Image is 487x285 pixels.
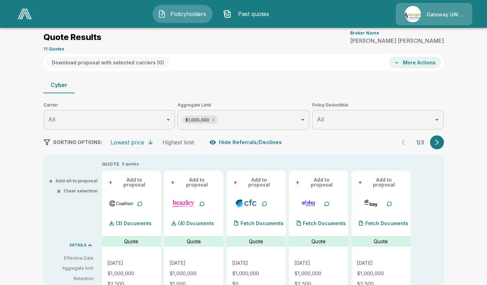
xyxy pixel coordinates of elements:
[116,221,152,226] p: (3) Documents
[218,5,278,23] button: Past quotes IconPast quotes
[178,221,214,226] p: (4) Documents
[357,176,405,189] button: +Add to proposal
[187,238,201,245] p: Quote
[296,198,321,208] img: elphacyberenhanced
[295,180,300,185] span: +
[171,180,175,185] span: +
[48,116,55,123] span: All
[389,57,441,68] button: More Actions
[50,179,98,183] button: +Add all to proposal
[109,198,134,208] img: coalitioncyber
[171,198,196,208] img: beazleycyber
[311,238,326,245] p: Quote
[312,102,444,109] span: Policy Deductible
[241,221,284,226] p: Fetch Documents
[43,47,64,51] p: 11 Quotes
[169,10,207,18] span: Policyholders
[158,10,166,18] img: Policyholders Icon
[294,176,342,189] button: +Add to proposal
[232,176,280,189] button: +Add to proposal
[182,116,218,124] div: $1,000,000
[46,57,170,68] button: Download proposal with selected carriers (0)
[162,139,194,146] div: Highest limit
[358,198,384,208] img: atbaycybersurplus
[396,3,472,25] a: Agency IconGateway UW dba Apogee
[43,102,175,109] span: Carrier
[294,271,342,276] p: $1,000,000
[70,243,87,247] p: DETAILS
[427,11,463,18] p: Gateway UW dba Apogee
[18,9,32,19] img: AA Logo
[170,261,218,266] p: [DATE]
[234,198,259,208] img: cfccyber
[49,179,53,183] span: +
[170,271,218,276] p: $1,000,000
[108,180,113,185] span: +
[124,238,138,245] p: Quote
[405,6,421,22] img: Agency Icon
[182,116,212,124] span: $1,000,000
[294,261,342,266] p: [DATE]
[178,102,309,109] span: Aggregate Limit
[413,140,427,145] p: 1 / 3
[303,221,346,226] p: Fetch Documents
[111,139,144,146] div: Lowest price
[249,238,263,245] p: Quote
[223,10,232,18] img: Past quotes Icon
[232,271,280,276] p: $1,000,000
[107,271,155,276] p: $1,000,000
[374,238,388,245] p: Quote
[350,38,444,43] p: [PERSON_NAME] [PERSON_NAME]
[122,161,139,167] p: 5 quotes
[357,261,405,266] p: [DATE]
[53,139,102,145] span: SORTING OPTIONS:
[233,180,237,185] span: +
[153,5,212,23] button: Policyholders IconPolicyholders
[102,161,119,168] p: QUOTE
[43,33,102,41] p: Quote Results
[234,10,273,18] span: Past quotes
[107,261,155,266] p: [DATE]
[107,176,155,189] button: +Add to proposal
[57,189,61,193] span: ×
[317,116,324,123] span: All
[49,255,94,261] p: Effective Date
[43,77,75,93] button: Cyber
[357,271,405,276] p: $1,000,000
[58,189,98,193] button: ×Clear selection
[365,221,408,226] p: Fetch Documents
[208,136,285,149] button: Hide Referrals/Declines
[49,276,94,282] p: Retention
[350,31,379,35] p: Broker Name
[49,265,94,271] p: Aggregate limit
[170,176,218,189] button: +Add to proposal
[358,180,362,185] span: +
[232,261,280,266] p: [DATE]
